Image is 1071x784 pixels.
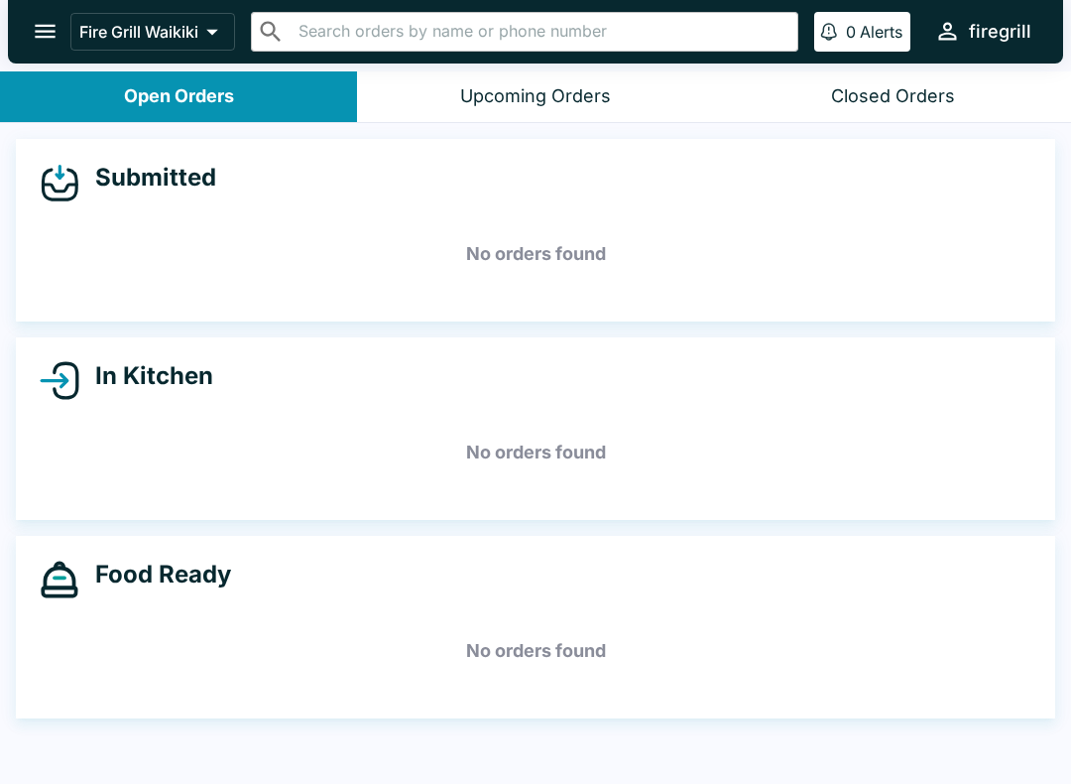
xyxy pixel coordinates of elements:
[846,22,856,42] p: 0
[926,10,1039,53] button: firegrill
[831,85,955,108] div: Closed Orders
[40,615,1031,687] h5: No orders found
[969,20,1031,44] div: firegrill
[79,22,198,42] p: Fire Grill Waikiki
[460,85,611,108] div: Upcoming Orders
[70,13,235,51] button: Fire Grill Waikiki
[20,6,70,57] button: open drawer
[79,163,216,193] h4: Submitted
[124,85,234,108] div: Open Orders
[79,560,231,589] h4: Food Ready
[293,18,789,46] input: Search orders by name or phone number
[79,361,213,391] h4: In Kitchen
[40,218,1031,290] h5: No orders found
[40,417,1031,488] h5: No orders found
[860,22,902,42] p: Alerts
